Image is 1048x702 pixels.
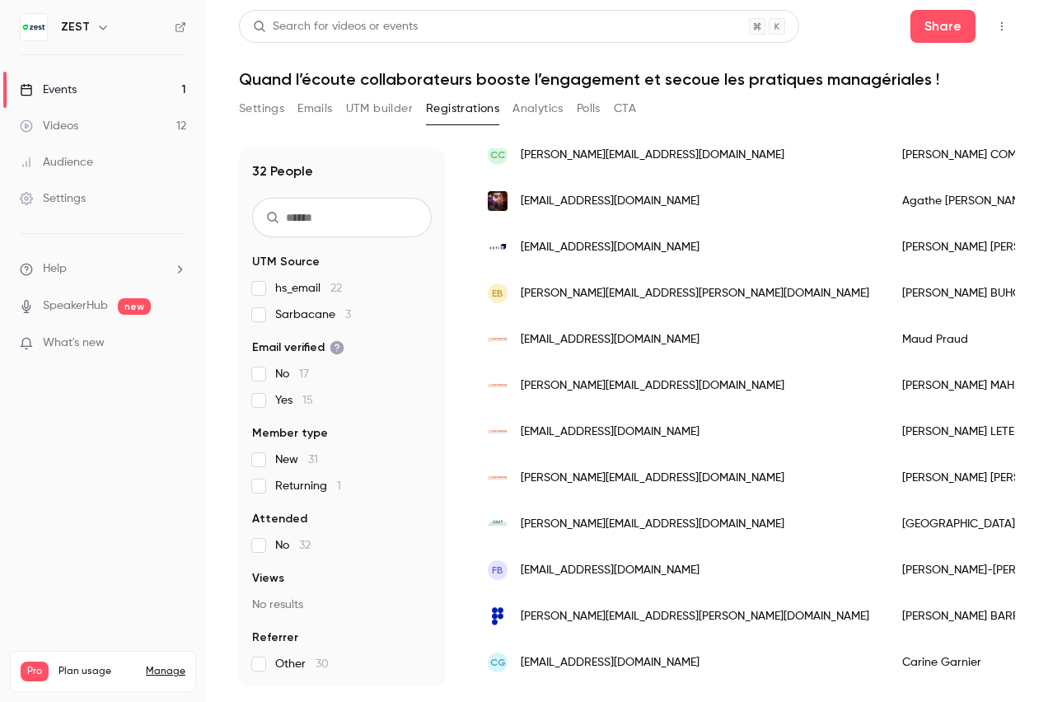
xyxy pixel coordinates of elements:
[614,96,636,122] button: CTA
[239,96,284,122] button: Settings
[316,658,329,670] span: 30
[521,608,869,625] span: [PERSON_NAME][EMAIL_ADDRESS][PERSON_NAME][DOMAIN_NAME]
[20,82,77,98] div: Events
[275,307,351,323] span: Sarbacane
[252,161,313,181] h1: 32 People
[308,454,318,466] span: 31
[20,260,186,278] li: help-dropdown-opener
[488,237,508,257] img: cetih.eu
[43,335,105,352] span: What's new
[61,19,90,35] h6: ZEST
[43,297,108,315] a: SpeakerHub
[299,368,309,380] span: 17
[275,537,311,554] span: No
[346,96,413,122] button: UTM builder
[252,254,432,672] section: facet-groups
[577,96,601,122] button: Polls
[488,606,508,626] img: polepharma.com
[521,147,784,164] span: [PERSON_NAME][EMAIL_ADDRESS][DOMAIN_NAME]
[20,190,86,207] div: Settings
[488,376,508,395] img: quaternaire.fr
[297,96,332,122] button: Emails
[275,280,342,297] span: hs_email
[492,286,503,301] span: EB
[302,395,313,406] span: 15
[492,563,503,578] span: FB
[146,665,185,678] a: Manage
[118,298,151,315] span: new
[275,478,341,494] span: Returning
[488,422,508,442] img: quaternaire.fr
[490,147,505,162] span: CC
[252,339,344,356] span: Email verified
[345,309,351,321] span: 3
[239,69,1015,89] h1: Quand l’écoute collaborateurs booste l’engagement et secoue les pratiques managériales !
[488,330,508,349] img: quaternaire.fr
[275,392,313,409] span: Yes
[21,662,49,681] span: Pro
[275,366,309,382] span: No
[910,10,975,43] button: Share
[521,424,699,441] span: [EMAIL_ADDRESS][DOMAIN_NAME]
[512,96,564,122] button: Analytics
[252,597,432,613] p: No results
[488,514,508,534] img: siaap.fr
[20,154,93,171] div: Audience
[252,425,328,442] span: Member type
[426,96,499,122] button: Registrations
[521,285,869,302] span: [PERSON_NAME][EMAIL_ADDRESS][PERSON_NAME][DOMAIN_NAME]
[521,331,699,349] span: [EMAIL_ADDRESS][DOMAIN_NAME]
[330,283,342,294] span: 22
[488,468,508,488] img: quaternaire.fr
[21,14,47,40] img: ZEST
[252,570,284,587] span: Views
[252,254,320,270] span: UTM Source
[58,665,136,678] span: Plan usage
[521,654,699,672] span: [EMAIL_ADDRESS][DOMAIN_NAME]
[521,516,784,533] span: [PERSON_NAME][EMAIL_ADDRESS][DOMAIN_NAME]
[521,239,699,256] span: [EMAIL_ADDRESS][DOMAIN_NAME]
[275,452,318,468] span: New
[521,193,699,210] span: [EMAIL_ADDRESS][DOMAIN_NAME]
[253,18,418,35] div: Search for videos or events
[521,377,784,395] span: [PERSON_NAME][EMAIL_ADDRESS][DOMAIN_NAME]
[521,470,784,487] span: [PERSON_NAME][EMAIL_ADDRESS][DOMAIN_NAME]
[43,260,67,278] span: Help
[337,480,341,492] span: 1
[252,511,307,527] span: Attended
[299,540,311,551] span: 32
[166,336,186,351] iframe: Noticeable Trigger
[275,656,329,672] span: Other
[488,191,508,211] img: tabobine.com
[490,655,506,670] span: CG
[521,562,699,579] span: [EMAIL_ADDRESS][DOMAIN_NAME]
[20,118,78,134] div: Videos
[252,629,298,646] span: Referrer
